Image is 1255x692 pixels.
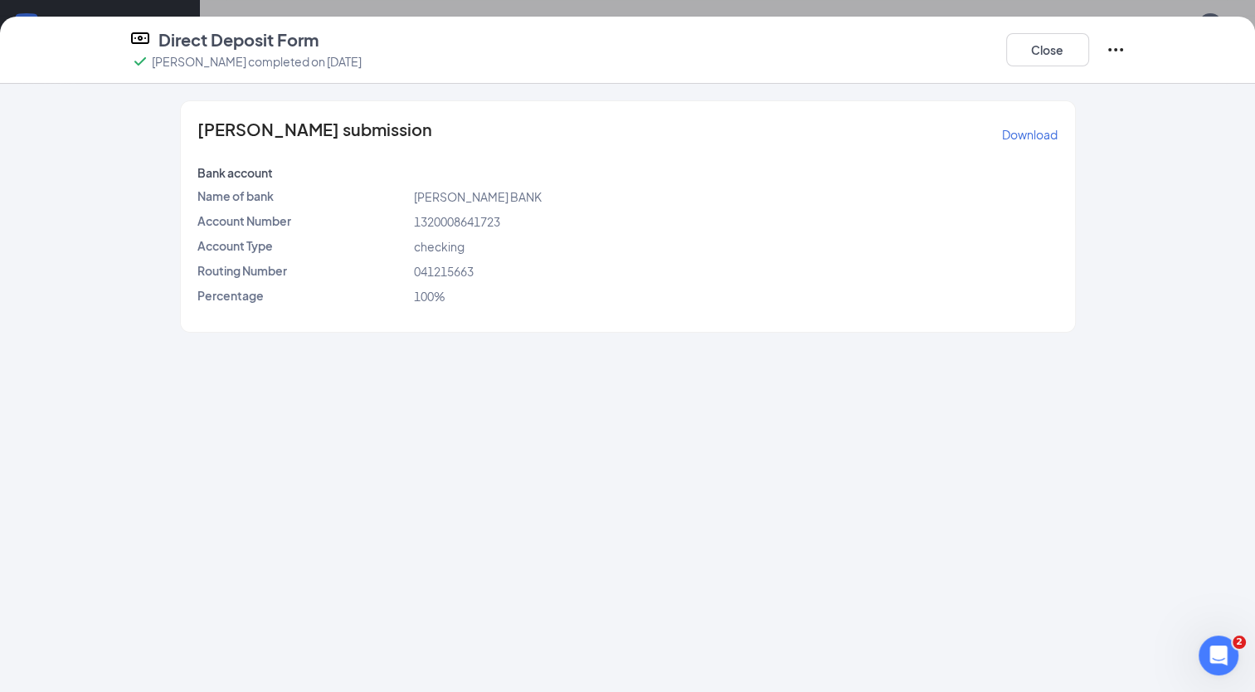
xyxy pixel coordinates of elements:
[414,289,445,304] span: 100%
[1002,126,1058,143] p: Download
[197,212,408,229] p: Account Number
[197,188,408,204] p: Name of bank
[197,287,408,304] p: Percentage
[158,28,319,51] h4: Direct Deposit Form
[414,214,500,229] span: 1320008641723
[152,53,362,70] p: [PERSON_NAME] completed on [DATE]
[414,239,465,254] span: checking
[1006,33,1089,66] button: Close
[197,237,408,254] p: Account Type
[1001,121,1058,148] button: Download
[197,121,432,148] span: [PERSON_NAME] submission
[1233,636,1246,649] span: 2
[414,264,474,279] span: 041215663
[197,262,408,279] p: Routing Number
[130,28,150,48] svg: DirectDepositIcon
[130,51,150,71] svg: Checkmark
[1199,636,1238,675] iframe: Intercom live chat
[197,164,408,181] p: Bank account
[1106,40,1126,60] svg: Ellipses
[414,189,542,204] span: [PERSON_NAME] BANK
